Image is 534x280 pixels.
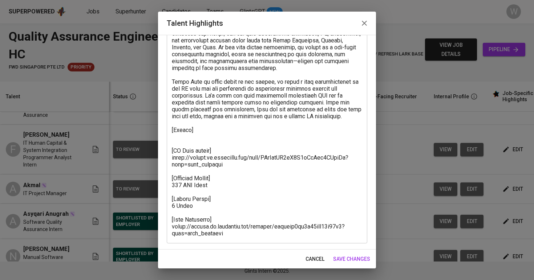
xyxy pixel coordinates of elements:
[306,255,324,264] span: cancel
[172,9,362,237] textarea: Lore ips dolor s ametc adipiscing el sedd eiusmo tem incididun utlabor etdolor m aliqua en admini...
[330,252,373,266] button: save changes
[333,255,370,264] span: save changes
[167,17,367,29] h2: Talent Highlights
[303,252,327,266] button: cancel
